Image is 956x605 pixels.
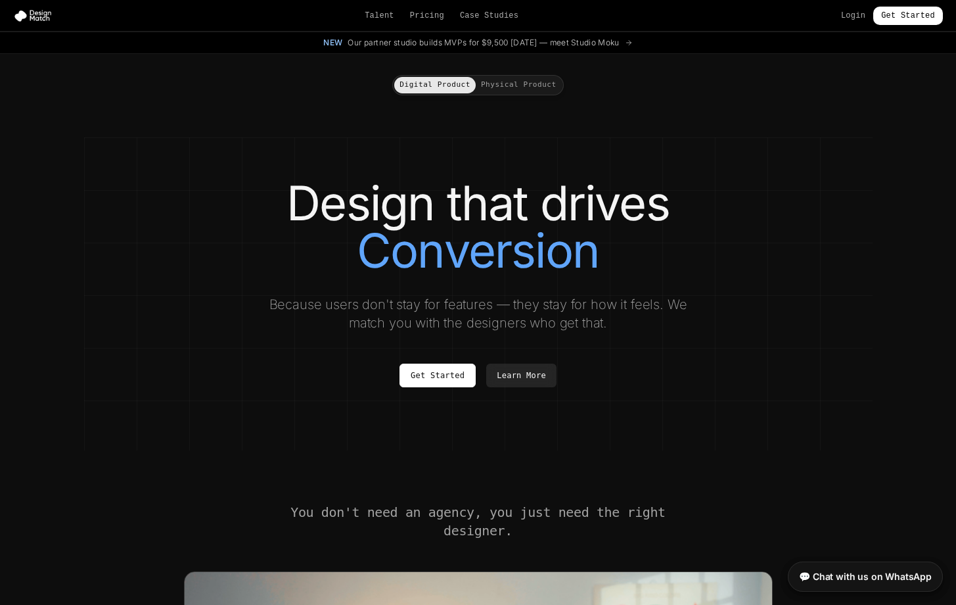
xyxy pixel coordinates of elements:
img: Design Match [13,9,58,22]
h1: Design that drives [110,180,846,274]
h2: You don't need an agency, you just need the right designer. [289,503,668,540]
a: Get Started [399,364,476,387]
a: Learn More [486,364,557,387]
p: Because users don't stay for features — they stay for how it feels. We match you with the designe... [258,295,699,332]
a: Talent [365,11,394,21]
a: Case Studies [460,11,518,21]
a: Get Started [873,7,943,25]
span: Our partner studio builds MVPs for $9,500 [DATE] — meet Studio Moku [348,37,619,48]
span: Conversion [357,227,599,274]
a: 💬 Chat with us on WhatsApp [788,562,943,592]
a: Login [841,11,865,21]
span: New [323,37,342,48]
a: Pricing [410,11,444,21]
button: Physical Product [476,77,562,93]
button: Digital Product [394,77,476,93]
